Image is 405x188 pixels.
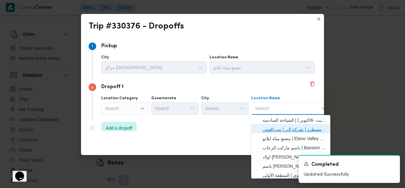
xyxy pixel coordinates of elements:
[263,116,327,124] span: حياه ايجيبت -6اكتوبر | | الشياخة السادسة
[263,162,327,170] span: باسم [PERSON_NAME] | مصر الجديدة | المطار
[251,96,280,101] label: Location Name
[304,161,395,169] div: Notification
[106,124,132,132] span: Add a dropoff
[151,96,176,101] label: Governorate
[201,96,209,101] label: City
[263,144,327,152] span: باسم ماركت الرحاب | Bassem Market | الرحاب و المستثمرون
[251,115,330,124] button: حياه ايجيبت -6اكتوبر | | الشياخة السادسة
[306,65,311,70] button: Open list of options
[101,122,137,134] button: Add a dropoff
[213,64,241,71] span: مصنع مياه ايلانو
[190,106,195,111] button: Open list of options
[251,143,330,152] button: باسم ماركت الرحاب | Bassem Market | الرحاب و المستثمرون
[251,161,330,170] button: باسم ماركت هيليوبلس | مصر الجديدة | المطار
[263,172,327,179] span: سيركل كيه البطراوي | البطراوي | المنطقة الأولى
[91,126,93,130] span: 3
[101,83,123,91] p: Dropoff 1
[6,163,27,182] iframe: chat widget
[89,22,184,32] div: Trip #330376 - Dropoffs
[251,124,330,133] button: فرونت دور مسطرد | شركة الي | سرياقوس
[263,126,327,133] span: فرونت دور مسطرد | شركة الي | سرياقوس
[105,64,162,71] span: مركز [GEOGRAPHIC_DATA]
[101,42,117,50] p: Pickup
[308,80,316,88] button: Delete
[263,153,327,161] span: اولاد [PERSON_NAME] | [PERSON_NAME] | الحي السادس
[209,55,238,60] label: Location Name
[315,15,323,23] button: Closes this modal window
[251,170,330,179] button: سيركل كيه البطراوي | البطراوي | المنطقة الأولى
[263,135,327,142] span: مصنع مياه ايلانو | Elano Valley Water factory | بنى سلامة
[140,106,145,111] button: Open list of options
[251,152,330,161] button: اولاد المحلاوي مصطفي النحاس | مصطفى النحاس | الحي السادس
[198,65,203,70] button: Open list of options
[304,171,395,178] p: Updated Successfully
[240,106,245,111] button: Open list of options
[90,86,94,89] svg: Step 2 has errors
[92,44,93,48] span: 1
[101,55,109,60] label: City
[321,106,327,111] button: Close list of options
[311,161,339,169] span: Completed
[251,133,330,143] button: مصنع مياه ايلانو | Elano Valley Water factory | بنى سلامة
[101,96,138,101] label: Location Category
